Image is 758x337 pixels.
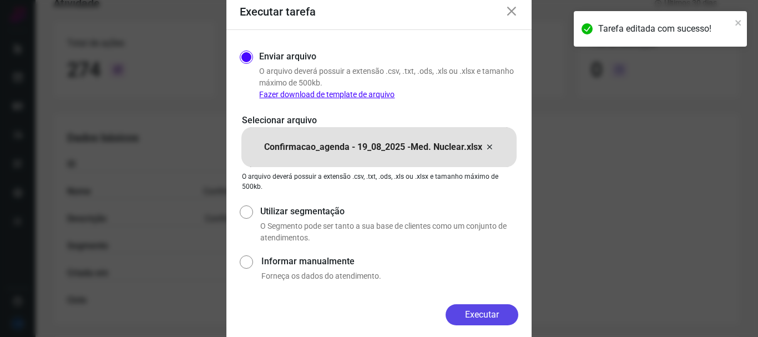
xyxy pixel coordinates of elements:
[598,22,731,36] div: Tarefa editada com sucesso!
[242,172,516,192] p: O arquivo deverá possuir a extensão .csv, .txt, .ods, .xls ou .xlsx e tamanho máximo de 500kb.
[264,140,482,154] p: Confirmacao_agenda - 19_08_2025 -Med. Nuclear.xlsx
[260,205,518,218] label: Utilizar segmentação
[259,66,518,100] p: O arquivo deverá possuir a extensão .csv, .txt, .ods, .xls ou .xlsx e tamanho máximo de 500kb.
[242,114,516,127] p: Selecionar arquivo
[261,255,518,268] label: Informar manualmente
[260,220,518,244] p: O Segmento pode ser tanto a sua base de clientes como um conjunto de atendimentos.
[261,270,518,282] p: Forneça os dados do atendimento.
[735,16,742,29] button: close
[259,50,316,63] label: Enviar arquivo
[446,304,518,325] button: Executar
[240,5,316,18] h3: Executar tarefa
[259,90,395,99] a: Fazer download de template de arquivo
